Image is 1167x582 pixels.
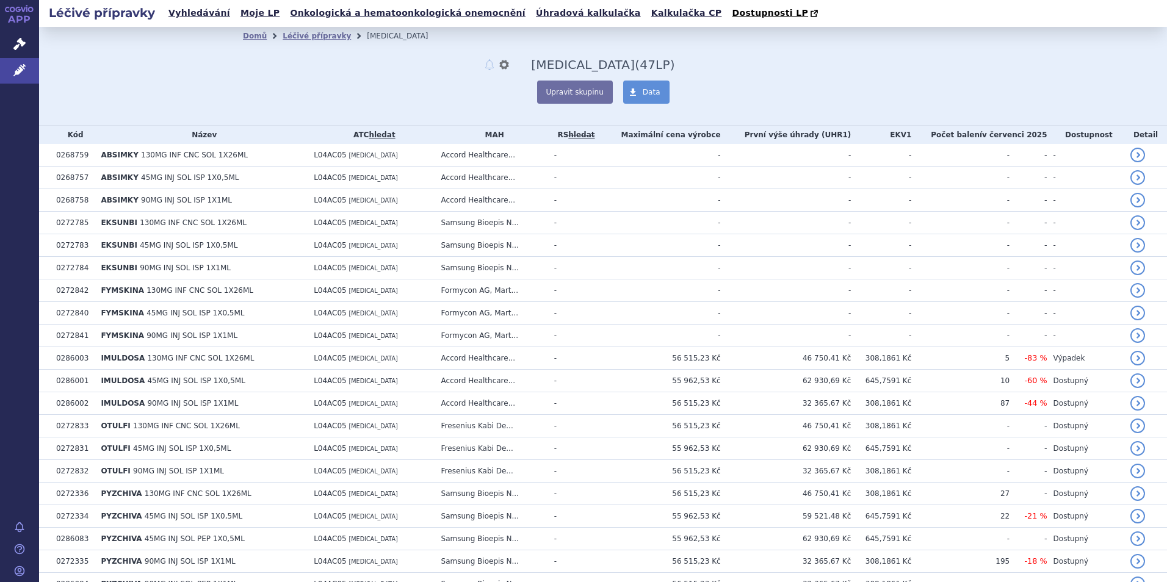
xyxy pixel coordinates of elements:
td: - [548,437,598,460]
span: -44 % [1024,398,1047,408]
td: - [548,347,598,370]
td: - [1010,325,1047,347]
th: RS [548,126,598,144]
a: detail [1130,396,1145,411]
span: L04AC05 [314,512,347,520]
td: 32 365,67 Kč [721,392,851,415]
span: 45MG INJ SOL ISP 1X0,5ML [133,444,231,453]
td: Samsung Bioepis N... [435,234,548,257]
td: Accord Healthcare... [435,370,548,392]
a: Úhradová kalkulačka [532,5,645,21]
th: ATC [308,126,435,144]
td: - [721,279,851,302]
a: Data [623,81,670,104]
td: Samsung Bioepis N... [435,528,548,550]
span: [MEDICAL_DATA] [349,490,398,497]
td: - [548,144,598,167]
td: 0286003 [50,347,95,370]
td: 5 [911,347,1010,370]
td: - [911,212,1010,234]
td: - [851,167,911,189]
span: [MEDICAL_DATA] [349,220,398,226]
td: Dostupný [1047,460,1125,483]
span: ABSIMKY [101,196,138,204]
td: Samsung Bioepis N... [435,505,548,528]
span: [MEDICAL_DATA] [349,423,398,429]
span: [MEDICAL_DATA] [349,355,398,362]
td: - [548,415,598,437]
td: - [1010,437,1047,460]
a: Dostupnosti LP [728,5,824,22]
td: - [851,302,911,325]
th: Počet balení [911,126,1047,144]
td: - [548,234,598,257]
td: 32 365,67 Kč [721,550,851,573]
td: - [598,279,721,302]
td: 87 [911,392,1010,415]
td: - [598,325,721,347]
td: 32 365,67 Kč [721,460,851,483]
span: L04AC05 [314,218,347,227]
td: - [548,392,598,415]
td: - [911,279,1010,302]
td: 56 515,23 Kč [598,460,721,483]
td: 56 515,23 Kč [598,392,721,415]
span: 90MG INJ SOL ISP 1X1ML [140,264,231,272]
a: detail [1130,260,1145,275]
td: 56 515,23 Kč [598,347,721,370]
a: detail [1130,351,1145,365]
a: Léčivé přípravky [283,32,351,40]
td: - [911,189,1010,212]
a: detail [1130,283,1145,298]
td: - [1047,234,1125,257]
td: - [1047,325,1125,347]
span: PYZCHIVA [101,512,142,520]
td: 0272335 [50,550,95,573]
td: Samsung Bioepis N... [435,212,548,234]
span: [MEDICAL_DATA] [349,513,398,520]
span: ABSIMKY [101,173,138,182]
span: [MEDICAL_DATA] [349,400,398,407]
td: 308,1861 Kč [851,392,911,415]
td: 62 930,69 Kč [721,370,851,392]
td: Dostupný [1047,550,1125,573]
td: - [1047,212,1125,234]
td: 59 521,48 Kč [721,505,851,528]
td: - [1010,528,1047,550]
td: - [598,189,721,212]
td: Dostupný [1047,483,1125,505]
span: IMULDOSA [101,399,145,408]
td: - [1010,234,1047,257]
td: - [851,234,911,257]
a: detail [1130,554,1145,569]
th: MAH [435,126,548,144]
td: 56 515,23 Kč [598,550,721,573]
td: 22 [911,505,1010,528]
td: Dostupný [1047,528,1125,550]
td: 308,1861 Kč [851,347,911,370]
td: 0286083 [50,528,95,550]
span: L04AC05 [314,422,347,430]
span: [MEDICAL_DATA] [349,287,398,294]
span: L04AC05 [314,444,347,453]
span: 90MG INJ SOL ISP 1X1ML [146,331,237,340]
span: Dostupnosti LP [732,8,808,18]
td: Formycon AG, Mart... [435,302,548,325]
td: 56 515,23 Kč [598,415,721,437]
a: detail [1130,306,1145,320]
td: - [851,279,911,302]
td: - [911,325,1010,347]
a: detail [1130,531,1145,546]
td: - [548,257,598,279]
td: - [1047,257,1125,279]
span: 130MG INF CNC SOL 1X26ML [141,151,248,159]
span: ABSIMKY [101,151,138,159]
a: hledat [369,131,395,139]
td: Dostupný [1047,437,1125,460]
span: L04AC05 [314,309,347,317]
span: [MEDICAL_DATA] [349,310,398,317]
button: notifikace [483,57,496,72]
td: - [721,325,851,347]
td: - [721,189,851,212]
td: - [1010,460,1047,483]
